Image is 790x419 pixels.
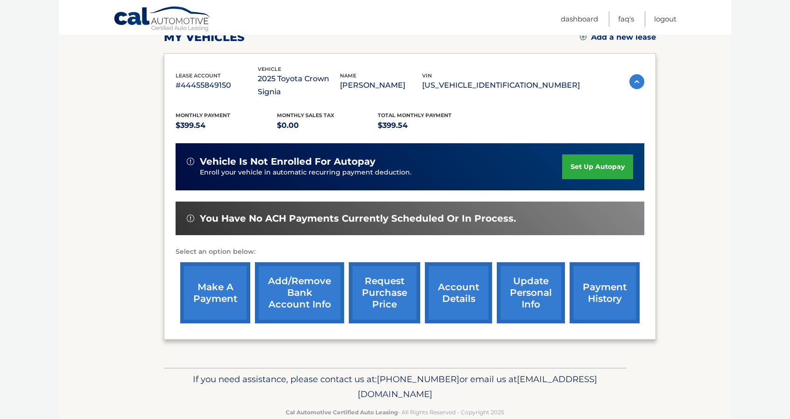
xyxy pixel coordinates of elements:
[580,34,586,40] img: add.svg
[176,112,230,119] span: Monthly Payment
[562,154,633,179] a: set up autopay
[377,374,459,384] span: [PHONE_NUMBER]
[497,262,565,323] a: update personal info
[187,158,194,165] img: alert-white.svg
[258,72,340,98] p: 2025 Toyota Crown Signia
[286,409,398,416] strong: Cal Automotive Certified Auto Leasing
[170,372,620,402] p: If you need assistance, please contact us at: or email us at
[176,79,258,92] p: #44455849150
[340,79,422,92] p: [PERSON_NAME]
[176,119,277,132] p: $399.54
[378,119,479,132] p: $399.54
[164,30,245,44] h2: my vehicles
[349,262,420,323] a: request purchase price
[422,79,580,92] p: [US_VEHICLE_IDENTIFICATION_NUMBER]
[180,262,250,323] a: make a payment
[200,168,562,178] p: Enroll your vehicle in automatic recurring payment deduction.
[255,262,344,323] a: Add/Remove bank account info
[176,72,221,79] span: lease account
[170,407,620,417] p: - All Rights Reserved - Copyright 2025
[629,74,644,89] img: accordion-active.svg
[277,119,378,132] p: $0.00
[113,6,212,33] a: Cal Automotive
[200,213,516,224] span: You have no ACH payments currently scheduled or in process.
[570,262,640,323] a: payment history
[580,33,656,42] a: Add a new lease
[378,112,451,119] span: Total Monthly Payment
[425,262,492,323] a: account details
[277,112,334,119] span: Monthly sales Tax
[654,11,677,27] a: Logout
[258,66,281,72] span: vehicle
[422,72,432,79] span: vin
[176,246,644,258] p: Select an option below:
[561,11,598,27] a: Dashboard
[187,215,194,222] img: alert-white.svg
[618,11,634,27] a: FAQ's
[358,374,597,399] span: [EMAIL_ADDRESS][DOMAIN_NAME]
[200,156,375,168] span: vehicle is not enrolled for autopay
[340,72,356,79] span: name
